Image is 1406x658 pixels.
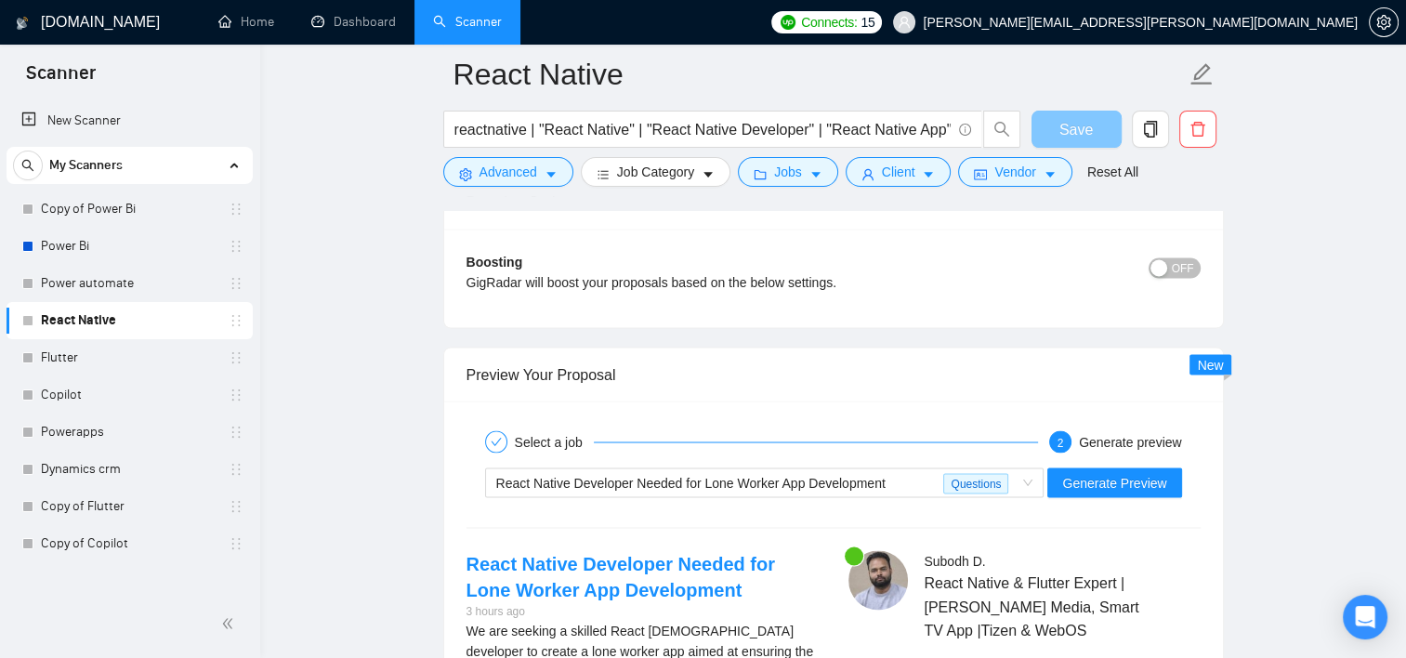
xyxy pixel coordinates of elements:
span: search [984,121,1019,138]
button: barsJob Categorycaret-down [581,157,730,187]
span: Vendor [994,162,1035,182]
span: setting [1370,15,1398,30]
span: holder [229,350,243,365]
button: copy [1132,111,1169,148]
button: search [983,111,1020,148]
span: holder [229,536,243,551]
img: c1B4xNK9Y4uEXZMF-8ELtrYbVGv9qb-t5NYFf_CJdGQUeZ3LyVjz8PjXZNKeYrps7I [848,550,908,610]
a: setting [1369,15,1399,30]
button: search [13,151,43,180]
span: user [898,16,911,29]
a: Flutter [41,339,217,376]
div: Select a job [515,430,594,453]
span: holder [229,313,243,328]
a: Power automate [41,265,217,302]
span: idcard [974,167,987,181]
input: Search Freelance Jobs... [454,118,951,141]
span: Save [1059,118,1093,141]
div: Generate preview [1079,430,1182,453]
b: Boosting [466,254,523,269]
span: Questions [943,473,1008,493]
span: Client [882,162,915,182]
span: bars [597,167,610,181]
span: Scanner [11,59,111,99]
span: holder [229,499,243,514]
span: caret-down [1044,167,1057,181]
button: delete [1179,111,1216,148]
span: holder [229,239,243,254]
span: OFF [1172,257,1194,278]
span: double-left [221,614,240,633]
span: Subodh D . [924,553,985,568]
a: React Native Developer Needed for Lone Worker App Development [466,553,775,599]
button: idcardVendorcaret-down [958,157,1071,187]
div: 3 hours ago [466,602,819,620]
a: dashboardDashboard [311,14,396,30]
span: New [1197,357,1223,372]
span: 2 [1058,436,1064,449]
span: React Native & Flutter Expert | [PERSON_NAME] Media, Smart TV App |Tizen & WebOS [924,571,1145,640]
span: 15 [861,12,874,33]
span: holder [229,388,243,402]
a: searchScanner [433,14,502,30]
span: delete [1180,121,1215,138]
span: Generate Preview [1062,472,1166,493]
li: New Scanner [7,102,253,139]
a: Copilot [41,376,217,414]
div: Preview Your Proposal [466,348,1201,401]
img: logo [16,8,29,38]
a: Copy of Flutter [41,488,217,525]
span: My Scanners [49,147,123,184]
span: caret-down [922,167,935,181]
div: GigRadar will boost your proposals based on the below settings. [466,271,1018,292]
span: Connects: [801,12,857,33]
li: My Scanners [7,147,253,562]
a: Dynamics crm [41,451,217,488]
span: holder [229,202,243,217]
a: New Scanner [21,102,238,139]
button: folderJobscaret-down [738,157,838,187]
span: holder [229,276,243,291]
a: React Native [41,302,217,339]
a: Copy of Copilot [41,525,217,562]
button: Generate Preview [1047,467,1181,497]
a: homeHome [218,14,274,30]
a: Powerapps [41,414,217,451]
span: Jobs [774,162,802,182]
span: caret-down [545,167,558,181]
img: upwork-logo.png [781,15,795,30]
button: setting [1369,7,1399,37]
span: holder [229,425,243,440]
span: setting [459,167,472,181]
span: info-circle [959,124,971,136]
button: settingAdvancedcaret-down [443,157,573,187]
span: caret-down [809,167,822,181]
span: Job Category [617,162,694,182]
a: Copy of Power Bi [41,191,217,228]
span: caret-down [702,167,715,181]
div: Open Intercom Messenger [1343,595,1387,639]
span: React Native Developer Needed for Lone Worker App Development [496,475,886,490]
a: Power Bi [41,228,217,265]
button: userClientcaret-down [846,157,952,187]
button: Save [1032,111,1122,148]
span: folder [754,167,767,181]
span: user [861,167,874,181]
span: search [14,159,42,172]
a: Reset All [1087,162,1138,182]
span: check [491,436,502,447]
span: holder [229,462,243,477]
span: copy [1133,121,1168,138]
input: Scanner name... [453,51,1186,98]
span: Advanced [480,162,537,182]
span: edit [1189,62,1214,86]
